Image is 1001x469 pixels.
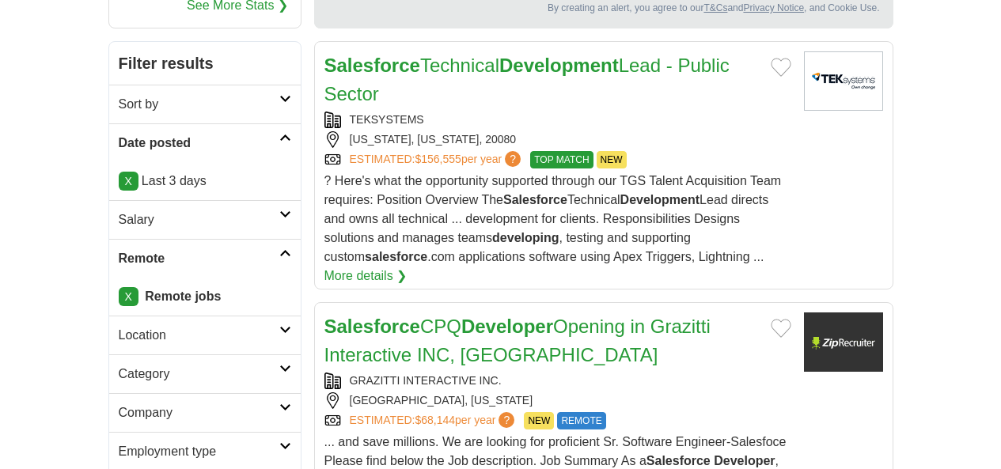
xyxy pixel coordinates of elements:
a: ESTIMATED:$68,144per year? [350,412,518,429]
strong: Remote jobs [145,289,221,303]
a: Location [109,316,301,354]
div: GRAZITTI INTERACTIVE INC. [324,373,791,389]
button: Add to favorite jobs [771,58,791,77]
h2: Location [119,326,279,345]
h2: Salary [119,210,279,229]
img: Company logo [804,312,883,372]
div: [GEOGRAPHIC_DATA], [US_STATE] [324,392,791,409]
span: REMOTE [557,412,605,429]
a: SalesforceTechnicalDevelopmentLead - Public Sector [324,55,730,104]
h2: Sort by [119,95,279,114]
span: ? [505,151,521,167]
span: ? Here's what the opportunity supported through our TGS Talent Acquisition Team requires: Positio... [324,174,782,263]
h2: Remote [119,249,279,268]
strong: Salesforce [646,454,711,467]
a: Remote [109,239,301,278]
strong: developing [492,231,559,244]
strong: Developer [714,454,775,467]
a: Privacy Notice [743,2,804,13]
a: Salary [109,200,301,239]
a: X [119,172,138,191]
p: Last 3 days [119,172,291,191]
h2: Date posted [119,134,279,153]
h2: Category [119,365,279,384]
a: T&Cs [703,2,727,13]
h2: Filter results [109,42,301,85]
a: More details ❯ [324,267,408,286]
span: ? [499,412,514,428]
h2: Employment type [119,442,279,461]
a: ESTIMATED:$156,555per year? [350,151,525,168]
a: Company [109,393,301,432]
strong: Salesforce [324,316,420,337]
a: Date posted [109,123,301,162]
a: SalesforceCPQDeveloperOpening in Grazitti Interactive INC, [GEOGRAPHIC_DATA] [324,316,711,365]
strong: salesforce [365,250,427,263]
a: Category [109,354,301,393]
span: $68,144 [415,414,455,426]
span: NEW [524,412,554,429]
span: $156,555 [415,153,461,165]
button: Add to favorite jobs [771,319,791,338]
span: NEW [597,151,627,168]
span: TOP MATCH [530,151,593,168]
strong: Salesforce [324,55,420,76]
strong: Development [499,55,619,76]
div: By creating an alert, you agree to our and , and Cookie Use. [328,1,880,15]
a: X [119,287,138,306]
div: [US_STATE], [US_STATE], 20080 [324,131,791,148]
strong: Development [620,193,700,206]
a: Sort by [109,85,301,123]
h2: Company [119,403,279,422]
strong: Developer [461,316,553,337]
strong: Salesforce [503,193,567,206]
img: TEKsystems logo [804,51,883,111]
a: TEKSYSTEMS [350,113,424,126]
